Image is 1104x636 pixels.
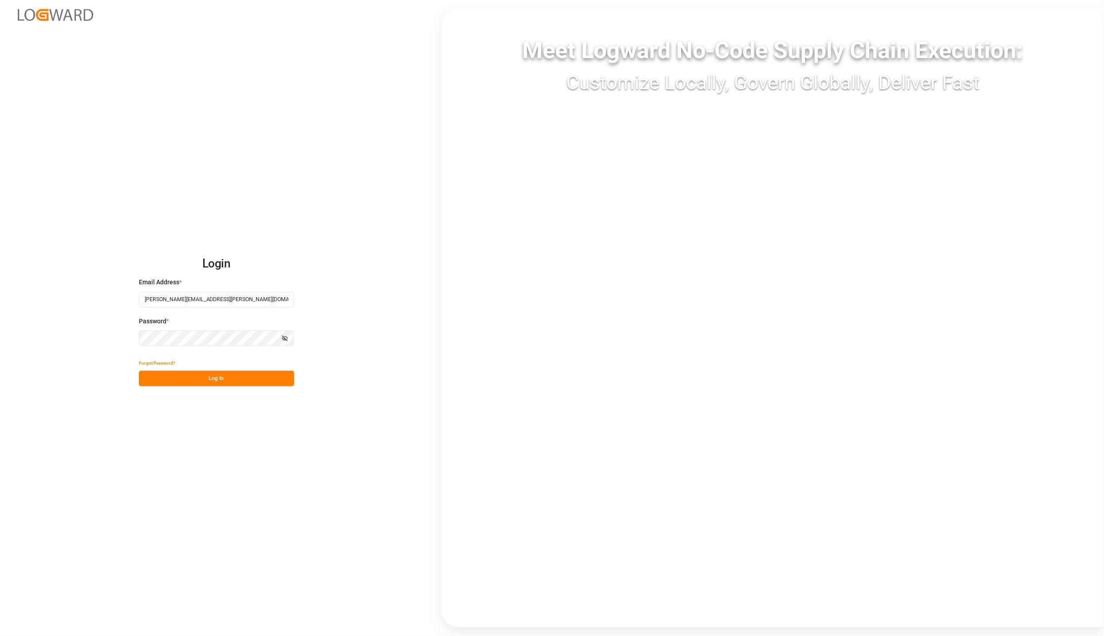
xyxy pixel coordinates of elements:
div: Meet Logward No-Code Supply Chain Execution: [442,33,1104,68]
span: Email Address [139,278,179,287]
button: Forgot Password? [139,355,175,371]
div: Customize Locally, Govern Globally, Deliver Fast [442,68,1104,97]
button: Log In [139,371,294,386]
img: Logward_new_orange.png [18,9,93,21]
input: Enter your email [139,292,294,307]
span: Password [139,317,166,326]
h2: Login [139,250,294,278]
